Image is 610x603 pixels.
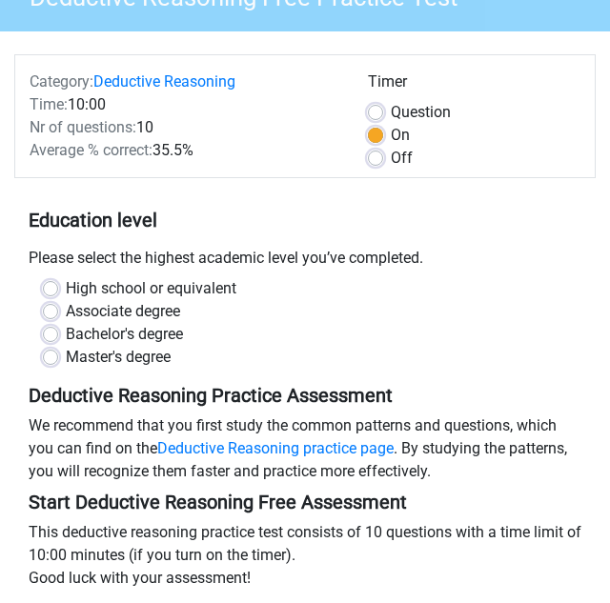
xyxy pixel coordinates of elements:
h5: Education level [29,201,581,239]
div: 35.5% [15,139,354,162]
div: Please select the highest academic level you’ve completed. [14,247,596,277]
div: Timer [368,70,580,101]
div: 10 [15,116,354,139]
span: Category: [30,72,93,90]
a: Deductive Reasoning [93,72,235,90]
h5: Start Deductive Reasoning Free Assessment [29,491,581,513]
div: This deductive reasoning practice test consists of 10 questions with a time limit of 10:00 minute... [14,521,596,597]
label: Question [391,101,451,124]
label: On [391,124,410,147]
label: Associate degree [66,300,180,323]
div: We recommend that you first study the common patterns and questions, which you can find on the . ... [14,414,596,491]
div: 10:00 [15,93,354,116]
label: Master's degree [66,346,171,369]
span: Nr of questions: [30,118,136,136]
label: Off [391,147,413,170]
label: Bachelor's degree [66,323,183,346]
label: High school or equivalent [66,277,236,300]
h5: Deductive Reasoning Practice Assessment [29,384,581,407]
span: Time: [30,95,68,113]
span: Average % correct: [30,141,152,159]
a: Deductive Reasoning practice page [157,439,394,457]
